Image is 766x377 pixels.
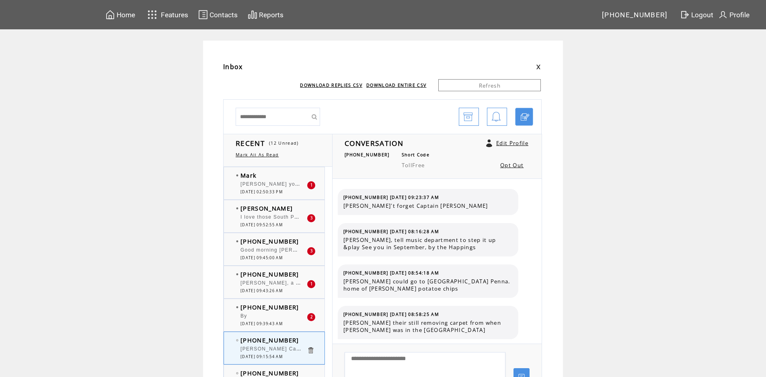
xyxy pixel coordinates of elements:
[240,255,283,260] span: [DATE] 09:45:00 AM
[236,339,238,341] img: bulletEmpty.png
[240,288,283,293] span: [DATE] 09:43:26 AM
[300,82,362,88] a: DOWNLOAD REPLIES CSV
[209,11,238,19] span: Contacts
[223,62,243,71] span: Inbox
[240,237,299,245] span: [PHONE_NUMBER]
[515,108,533,126] a: Click to start a chat with mobile number by SMS
[402,162,425,169] span: TollFree
[240,354,283,359] span: [DATE] 09:15:54 AM
[718,10,728,20] img: profile.svg
[343,319,512,334] span: [PERSON_NAME] their still removing carpet from when [PERSON_NAME] was in the [GEOGRAPHIC_DATA]
[246,8,285,21] a: Reports
[343,229,439,234] span: [PHONE_NUMBER] [DATE] 08:16:28 AM
[486,139,492,147] a: Click to edit user profile
[104,8,136,21] a: Home
[240,189,283,195] span: [DATE] 02:50:33 PM
[366,82,426,88] a: DOWNLOAD ENTIRE CSV
[343,202,512,209] span: [PERSON_NAME]'t forget Captain [PERSON_NAME]
[236,207,238,209] img: bulletFull.png
[602,11,668,19] span: [PHONE_NUMBER]
[269,140,299,146] span: (12 Unread)
[343,270,439,276] span: [PHONE_NUMBER] [DATE] 08:54:18 AM
[240,369,299,377] span: [PHONE_NUMBER]
[240,245,760,253] span: Good morning [PERSON_NAME] and [PERSON_NAME]. I started to feel nausea. I thought the channel had...
[117,11,135,19] span: Home
[236,273,238,275] img: bulletFull.png
[236,152,279,158] a: Mark All As Read
[145,8,159,21] img: features.svg
[161,11,188,19] span: Features
[679,8,717,21] a: Logout
[307,247,315,255] div: 3
[236,174,238,176] img: bulletFull.png
[240,204,293,212] span: [PERSON_NAME]
[240,336,299,344] span: [PHONE_NUMBER]
[500,162,524,169] a: Opt Out
[240,222,283,227] span: [DATE] 09:52:55 AM
[491,108,501,126] img: bell.png
[343,236,512,251] span: [PERSON_NAME], tell music department to step it up &play See you in September, by the Happings
[307,313,315,321] div: 2
[259,11,283,19] span: Reports
[240,303,299,311] span: [PHONE_NUMBER]
[240,212,330,220] span: I love those South Park episodes!
[240,171,257,179] span: Mark
[343,311,439,317] span: [PHONE_NUMBER] [DATE] 08:58:25 AM
[240,278,636,286] span: [PERSON_NAME], a man who blocks anyone on social media who disagrees with him now wants to talk a...
[438,79,541,91] a: Refresh
[198,10,208,20] img: contacts.svg
[236,306,238,308] img: bulletFull.png
[680,10,690,20] img: exit.svg
[691,11,713,19] span: Logout
[240,313,247,319] span: By
[402,152,429,158] span: Short Code
[463,108,473,126] img: archive.png
[345,152,390,158] span: [PHONE_NUMBER]
[307,181,315,189] div: 1
[236,138,265,148] span: RECENT
[236,372,238,374] img: bulletEmpty.png
[105,10,115,20] img: home.svg
[496,139,528,147] a: Edit Profile
[307,214,315,222] div: 3
[717,8,751,21] a: Profile
[343,278,512,292] span: [PERSON_NAME] could go to [GEOGRAPHIC_DATA] Penna. home of [PERSON_NAME] potatoe chips
[240,179,331,187] span: [PERSON_NAME] you’re an IDIOT
[343,195,439,200] span: [PHONE_NUMBER] [DATE] 09:23:37 AM
[240,270,299,278] span: [PHONE_NUMBER]
[307,346,314,354] a: Click to delete these messgaes
[729,11,750,19] span: Profile
[248,10,257,20] img: chart.svg
[236,240,238,242] img: bulletFull.png
[308,108,320,126] input: Submit
[197,8,239,21] a: Contacts
[307,280,315,288] div: 1
[240,346,396,352] span: [PERSON_NAME] Canada Dry Birchbeer was the best
[144,7,189,23] a: Features
[240,321,283,326] span: [DATE] 09:39:43 AM
[345,138,403,148] span: CONVERSATION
